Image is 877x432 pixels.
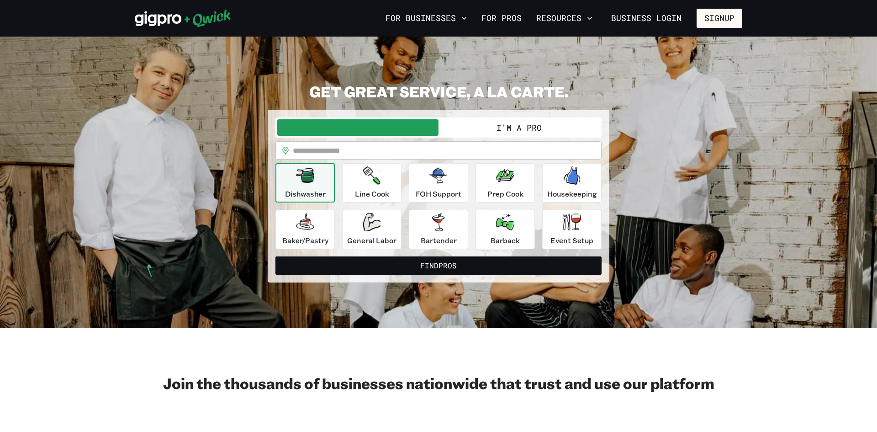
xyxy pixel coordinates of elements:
[275,163,335,203] button: Dishwasher
[135,374,742,392] h2: Join the thousands of businesses nationwide that trust and use our platform
[438,119,600,136] button: I'm a Pro
[275,256,602,275] button: FindPros
[478,11,525,26] a: For Pros
[268,82,609,101] h2: GET GREAT SERVICE, A LA CARTE.
[277,119,438,136] button: I'm a Business
[409,210,468,249] button: Bartender
[282,235,328,246] p: Baker/Pastry
[285,188,326,199] p: Dishwasher
[421,235,457,246] p: Bartender
[382,11,470,26] button: For Businesses
[550,235,593,246] p: Event Setup
[542,210,602,249] button: Event Setup
[603,9,689,28] a: Business Login
[542,163,602,203] button: Housekeeping
[347,235,396,246] p: General Labor
[697,9,742,28] button: Signup
[342,210,402,249] button: General Labor
[487,188,523,199] p: Prep Cook
[355,188,389,199] p: Line Cook
[475,210,535,249] button: Barback
[547,188,597,199] p: Housekeeping
[533,11,596,26] button: Resources
[416,188,461,199] p: FOH Support
[275,210,335,249] button: Baker/Pastry
[491,235,520,246] p: Barback
[342,163,402,203] button: Line Cook
[409,163,468,203] button: FOH Support
[475,163,535,203] button: Prep Cook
